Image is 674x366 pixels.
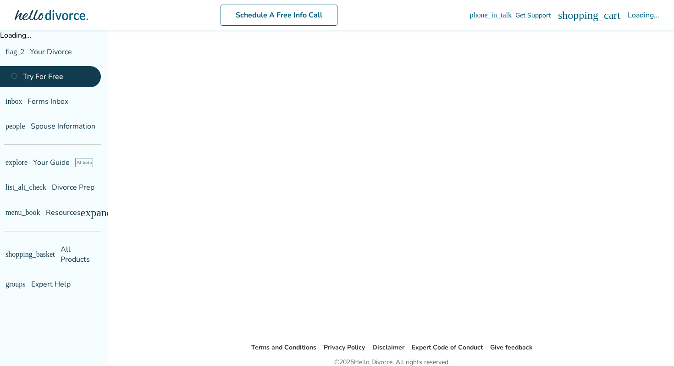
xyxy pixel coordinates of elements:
span: people [6,123,25,130]
span: menu_book [6,209,40,216]
span: shopping_cart [558,10,620,21]
span: Get Support [515,11,551,20]
span: shopping_basket [6,251,55,258]
span: explore [6,159,28,166]
span: inbox [6,98,22,105]
span: groups [6,281,26,288]
span: expand_more [81,207,141,218]
span: Forms Inbox [28,96,68,107]
a: Terms and Conditions [251,343,316,352]
li: Give feedback [490,342,533,353]
a: phone_in_talkGet Support [470,11,551,20]
span: phone_in_talk [470,11,512,19]
span: AI beta [75,158,93,167]
span: Resources [6,208,81,218]
span: flag_2 [6,48,24,56]
span: list_alt_check [6,184,46,191]
a: Expert Code of Conduct [412,343,483,352]
div: Loading... [628,10,659,20]
li: Disclaimer [372,342,404,353]
a: Privacy Policy [324,343,365,352]
a: Schedule A Free Info Call [221,5,337,26]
